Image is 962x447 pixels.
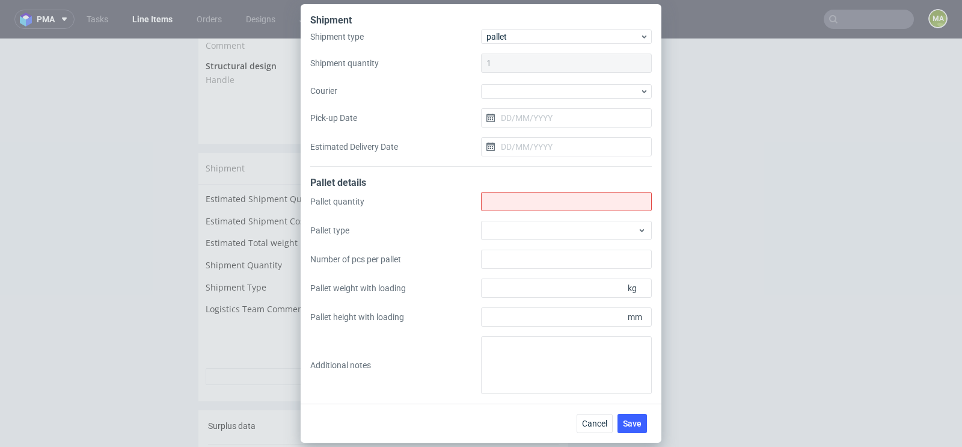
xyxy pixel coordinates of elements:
label: Estimated Delivery Date [310,141,481,153]
a: Download PDF [352,56,424,82]
label: Pallet type [310,224,481,236]
td: Shipment Quantity [206,220,379,242]
label: Shipment type [310,31,481,43]
label: Additional notes [310,359,481,371]
label: Pallet quantity [310,196,481,208]
td: Unknown [379,197,561,220]
label: Number of pcs per pallet [310,253,481,265]
button: Showdetails [206,330,561,347]
td: Estimated Total weight [206,197,379,220]
button: Cancel [577,414,613,433]
td: Unknown [379,176,561,198]
label: Shipment quantity [310,57,481,69]
div: Pallet details [310,176,652,192]
button: Send to QMS [489,60,554,77]
input: DD/MM/YYYY [481,137,652,156]
td: Handle [206,34,383,49]
button: Save [617,414,647,433]
td: Structural design [206,20,383,35]
td: Unknown [379,153,561,176]
label: Pallet height with loading [310,311,481,323]
span: pallet [486,31,640,43]
td: Logistics Team Comment [206,264,379,291]
button: Manage shipments [481,122,561,138]
span: mm [625,309,649,325]
label: Courier [310,85,481,97]
label: Pick-up Date [310,112,481,124]
input: DD/MM/YYYY [481,108,652,128]
td: Estimated Shipment Cost [206,176,379,198]
td: package [379,242,561,264]
span: No [386,35,397,47]
button: Update [496,295,561,312]
span: Cancel [582,419,607,428]
span: kg [625,280,649,297]
button: Send to VMA [424,60,489,77]
span: Save [623,419,642,428]
div: Shipment [198,114,568,146]
div: Shipment [310,14,652,29]
td: Estimated Shipment Quantity [206,153,379,176]
td: 1 [379,220,561,242]
label: Pallet weight with loading [310,282,481,294]
td: Shipment Type [206,242,379,264]
span: Surplus data [208,383,256,392]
